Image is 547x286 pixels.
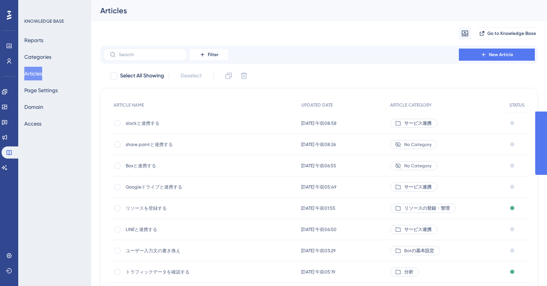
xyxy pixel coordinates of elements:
[404,248,434,254] span: Botの基本設定
[119,52,180,57] input: Search
[404,205,450,211] span: リソースの登録・管理
[515,256,538,279] iframe: UserGuiding AI Assistant Launcher
[126,163,247,169] span: Boxと連携する
[404,269,413,275] span: 分析
[24,83,58,97] button: Page Settings
[301,141,336,148] span: [DATE] 午前08:26
[509,102,525,108] span: STATUS
[126,141,247,148] span: share pointと連携する
[208,52,218,58] span: Filter
[126,120,247,126] span: slackと連携する
[404,226,432,233] span: サービス連携
[301,269,335,275] span: [DATE] 午前05:19
[24,18,64,24] div: KNOWLEDGE BASE
[301,102,333,108] span: UPDATED DATE
[301,163,336,169] span: [DATE] 午前06:55
[301,205,335,211] span: [DATE] 午前01:55
[24,67,42,80] button: Articles
[24,50,51,64] button: Categories
[24,117,41,130] button: Access
[459,49,535,61] button: New Article
[126,205,247,211] span: リソースを登録する
[404,120,432,126] span: サービス連携
[487,30,536,36] span: Go to Knowledge Base
[24,100,43,114] button: Domain
[126,226,247,233] span: LINEと連携する
[126,269,247,275] span: トラフィックデータを確認する
[114,102,144,108] span: ARTICLE NAME
[404,141,432,148] span: No Category
[404,184,432,190] span: サービス連携
[477,27,538,39] button: Go to Knowledge Base
[489,52,513,58] span: New Article
[301,184,336,190] span: [DATE] 午前05:49
[390,102,432,108] span: ARTICLE CATEGORY
[301,226,337,233] span: [DATE] 午前06:50
[100,5,519,16] div: Articles
[24,33,43,47] button: Reports
[126,248,247,254] span: ユーザー入力文の書き換え
[126,184,247,190] span: Googleドライブと連携する
[301,248,335,254] span: [DATE] 午前03:29
[180,71,202,80] span: Deselect
[301,120,337,126] span: [DATE] 午前08:58
[404,163,432,169] span: No Category
[120,71,164,80] span: Select All Showing
[174,69,209,83] button: Deselect
[190,49,228,61] button: Filter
